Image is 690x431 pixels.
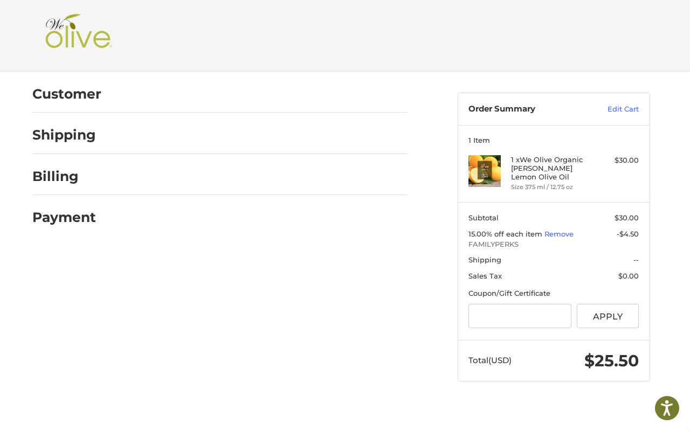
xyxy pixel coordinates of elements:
div: $30.00 [596,155,639,166]
span: $30.00 [615,213,639,222]
span: FAMILYPERKS [468,239,639,250]
h3: 1 Item [468,136,639,144]
span: $25.50 [584,351,639,371]
a: Remove [544,230,574,238]
h2: Payment [32,209,96,226]
span: Shipping [468,255,501,264]
span: Subtotal [468,213,499,222]
div: Coupon/Gift Certificate [468,288,639,299]
h2: Billing [32,168,95,185]
button: Apply [577,304,639,328]
span: -$4.50 [617,230,639,238]
h3: Order Summary [468,104,584,115]
h4: 1 x We Olive Organic [PERSON_NAME] Lemon Olive Oil [511,155,594,182]
img: Shop We Olive [43,14,115,57]
span: 15.00% off each item [468,230,544,238]
h2: Customer [32,86,101,102]
span: Sales Tax [468,272,502,280]
input: Gift Certificate or Coupon Code [468,304,571,328]
li: Size 375 ml / 12.75 oz [511,183,594,192]
a: Edit Cart [584,104,639,115]
span: Total (USD) [468,355,512,365]
span: $0.00 [618,272,639,280]
h2: Shipping [32,127,96,143]
span: -- [633,255,639,264]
